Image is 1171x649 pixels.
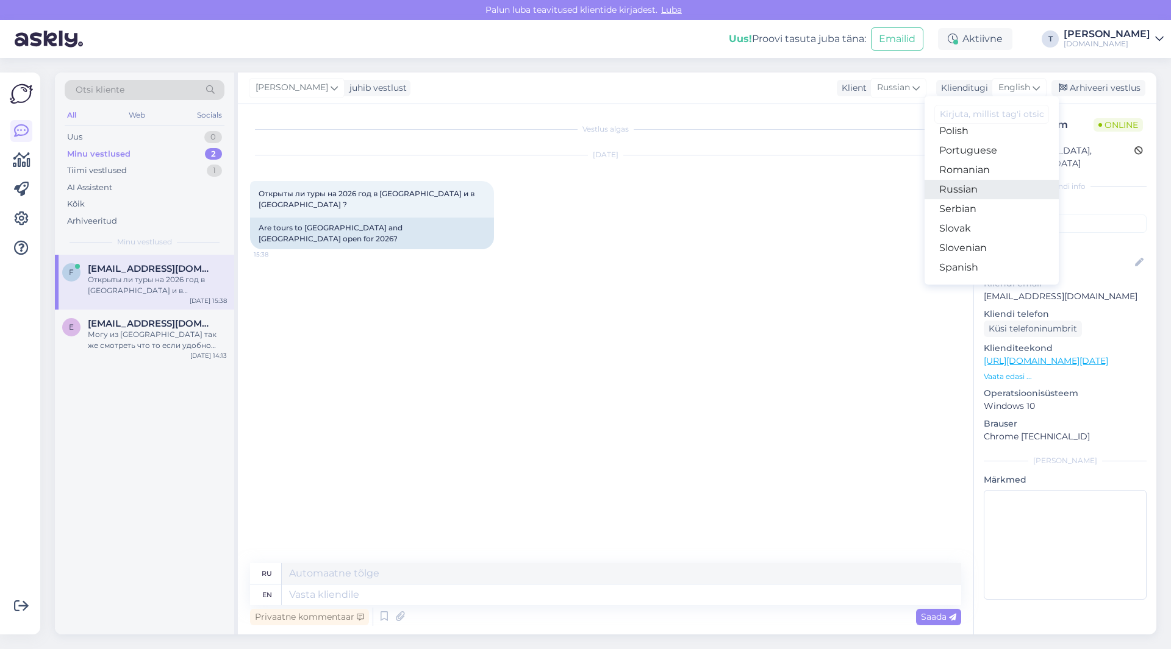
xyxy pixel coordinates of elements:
a: Slovenian [925,238,1059,258]
div: Web [126,107,148,123]
div: [DOMAIN_NAME] [1064,39,1150,49]
div: Privaatne kommentaar [250,609,369,625]
span: [PERSON_NAME] [256,81,328,94]
p: Kliendi nimi [984,238,1147,250]
span: EvgeniyaEseniya2018@gmail.com [88,318,215,329]
div: Kõik [67,198,85,210]
div: T [1042,30,1059,48]
p: Kliendi tag'id [984,199,1147,212]
div: Открыты ли туры на 2026 год в [GEOGRAPHIC_DATA] и в [GEOGRAPHIC_DATA] ? [88,274,227,296]
a: Serbian [925,199,1059,219]
p: [EMAIL_ADDRESS][DOMAIN_NAME] [984,290,1147,303]
a: Spanish [925,258,1059,277]
a: Polish [925,121,1059,141]
p: Klienditeekond [984,342,1147,355]
span: Luba [657,4,686,15]
input: Lisa nimi [984,256,1133,269]
a: Slovak [925,219,1059,238]
span: filipal51@gmail.com [88,263,215,274]
div: ru [262,563,272,584]
div: [PERSON_NAME] [1064,29,1150,39]
p: Brauser [984,417,1147,430]
span: English [998,81,1030,94]
div: en [262,584,272,605]
div: juhib vestlust [345,82,407,94]
div: Aktiivne [938,28,1012,50]
img: Askly Logo [10,82,33,105]
p: Kliendi email [984,277,1147,290]
div: 0 [204,131,222,143]
div: 1 [207,165,222,177]
span: Minu vestlused [117,236,172,247]
div: [DATE] 15:38 [190,296,227,305]
input: Lisa tag [984,215,1147,233]
a: Russian [925,180,1059,199]
div: Arhiveeritud [67,215,117,227]
div: Vestlus algas [250,124,961,135]
div: Uus [67,131,82,143]
div: Klient [837,82,867,94]
a: Portuguese [925,141,1059,160]
div: [PERSON_NAME] [984,455,1147,466]
div: Arhiveeri vestlus [1051,80,1145,96]
span: Online [1094,118,1143,132]
div: Tiimi vestlused [67,165,127,177]
p: Vaata edasi ... [984,371,1147,382]
p: Windows 10 [984,400,1147,413]
div: Proovi tasuta juba täna: [729,32,866,46]
div: [GEOGRAPHIC_DATA], [GEOGRAPHIC_DATA] [987,144,1134,170]
span: Открыты ли туры на 2026 год в [GEOGRAPHIC_DATA] и в [GEOGRAPHIC_DATA] ? [259,189,476,209]
span: f [69,268,74,277]
p: Märkmed [984,473,1147,486]
div: Küsi telefoninumbrit [984,321,1082,337]
a: [URL][DOMAIN_NAME][DATE] [984,355,1108,366]
div: Are tours to [GEOGRAPHIC_DATA] and [GEOGRAPHIC_DATA] open for 2026? [250,218,494,249]
input: Kirjuta, millist tag'i otsid [934,105,1049,124]
div: [DATE] [250,149,961,160]
span: 15:38 [254,250,299,259]
div: AI Assistent [67,182,112,194]
p: Chrome [TECHNICAL_ID] [984,430,1147,443]
div: Minu vestlused [67,148,131,160]
a: Romanian [925,160,1059,180]
span: E [69,322,74,332]
span: Saada [921,611,956,622]
div: [DATE] 14:13 [190,351,227,360]
b: Uus! [729,33,752,44]
a: Swedish [925,277,1059,297]
div: Socials [195,107,224,123]
div: Kliendi info [984,181,1147,192]
div: 2 [205,148,222,160]
span: Otsi kliente [76,83,124,96]
p: Kliendi telefon [984,308,1147,321]
button: Emailid [871,27,923,51]
div: All [65,107,79,123]
div: Могу из [GEOGRAPHIC_DATA] так же смотреть что то если удобно было бы [88,329,227,351]
span: Russian [877,81,910,94]
div: Klienditugi [936,82,988,94]
p: Operatsioonisüsteem [984,387,1147,400]
a: [PERSON_NAME][DOMAIN_NAME] [1064,29,1164,49]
